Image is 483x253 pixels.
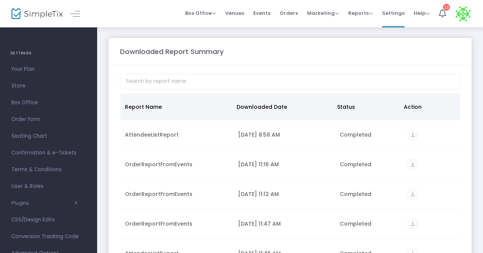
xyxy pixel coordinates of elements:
[408,221,418,229] a: vertical_align_bottom
[120,94,232,120] th: Report Name
[10,46,87,61] h4: SETTINGS
[340,190,398,198] div: Completed
[11,81,86,91] span: Store
[11,148,86,158] span: Confirmation & e-Tickets
[408,130,418,140] i: vertical_align_bottom
[253,3,270,23] span: Events
[307,10,339,17] span: Marketing
[238,220,331,228] div: 9/9/2025 11:47 AM
[238,161,331,168] div: 9/16/2025 11:16 AM
[340,131,398,138] div: Completed
[11,115,86,124] span: Order Form
[408,219,418,229] i: vertical_align_bottom
[382,3,405,23] span: Settings
[340,161,398,168] div: Completed
[408,159,418,170] i: vertical_align_bottom
[408,219,455,229] div: https://go.SimpleTix.com/jnkml
[348,10,373,17] span: Reports
[125,220,229,228] div: OrderReportFromEvents
[443,4,450,11] div: 13
[11,200,77,206] button: Plugins
[414,10,430,17] span: Help
[11,165,86,175] span: Terms & Conditions
[399,94,455,120] th: Action
[120,74,460,89] input: Search by report name
[11,64,86,74] span: Your Plan
[11,232,86,242] span: Conversion Tracking Code
[238,131,331,138] div: 9/19/2025 8:58 AM
[232,94,333,120] th: Downloaded Date
[225,3,244,23] span: Venues
[408,191,418,199] a: vertical_align_bottom
[408,189,418,199] i: vertical_align_bottom
[11,131,86,141] span: Seating Chart
[125,161,229,168] div: OrderReportFromEvents
[238,190,331,198] div: 9/16/2025 11:12 AM
[11,215,86,225] span: CSS/Design Edits
[11,98,86,108] span: Box Office
[280,3,298,23] span: Orders
[185,10,216,17] span: Box Office
[408,130,455,140] div: https://go.SimpleTix.com/uo4ud
[408,189,455,199] div: https://go.SimpleTix.com/xzzjb
[333,94,400,120] th: Status
[408,159,455,170] div: https://go.SimpleTix.com/fxjqv
[408,162,418,169] a: vertical_align_bottom
[11,181,86,191] span: User & Roles
[125,131,229,138] div: AttendeeListReport
[125,190,229,198] div: OrderReportFromEvents
[340,220,398,228] div: Completed
[408,132,418,140] a: vertical_align_bottom
[120,46,224,57] m-panel-title: Downloaded Report Summary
